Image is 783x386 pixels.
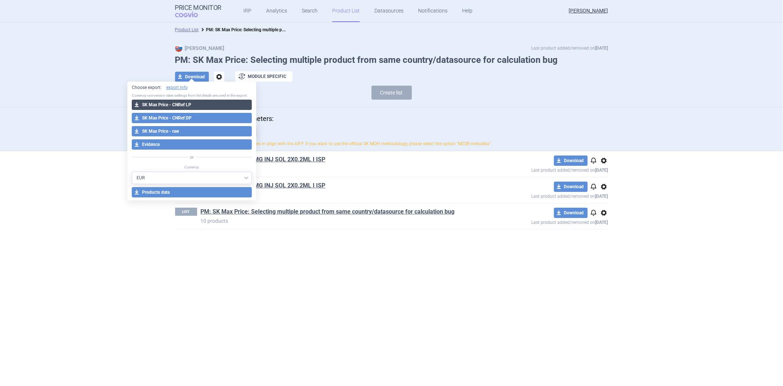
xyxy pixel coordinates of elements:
a: export info [166,85,188,91]
a: PM: SK Max Price: Selecting multiple product from same country/datasource for calculation bug [201,208,455,216]
p: Choose export: [132,85,252,91]
p: Last product added/removed on [478,166,608,173]
button: Evidence [132,139,252,150]
a: [MEDICAL_DATA] 20MG INJ SOL 2X0.2ML I ISP [201,182,326,190]
p: Currency [132,165,252,170]
strong: [DATE] [595,220,608,225]
h1: PM: SK Max Price: Selecting multiple product from same country/datasource for calculation bug [175,55,608,65]
strong: [DATE] [595,168,608,173]
p: LIST [175,208,197,216]
button: Download [554,182,588,192]
li: PM: SK Max Price: Selecting multiple product from same country/datasource for calculation bug [199,26,287,33]
a: Product List [175,27,199,32]
p: Last product added/removed on [478,218,608,225]
button: SK Max Price - raw [132,126,252,136]
button: SK Max Price - CNRef DP [132,113,252,123]
p: Currency conversion rates settings from list details are used in the export. [132,93,252,98]
p: Max price calculation parameters: [175,115,608,123]
p: 104 products [201,165,478,172]
a: [MEDICAL_DATA] 20MG INJ SOL 2X0.2ML I ISP [201,156,326,164]
h1: PM: SK Max Price: Selecting multiple product from same country/datasource for calculation bug [201,208,478,217]
h1: HUMIRA 20MG INJ SOL 2X0.2ML I ISP [201,156,478,165]
strong: [DATE] [595,194,608,199]
p: By default, Price Monitor recalculates prices in align with the AIFP. If you want to use the offi... [175,141,608,147]
img: SK [175,44,182,52]
strong: [PERSON_NAME] [175,45,225,51]
strong: Price Monitor [175,4,222,11]
p: 105 products [201,191,478,199]
strong: PM: SK Max Price: Selecting multiple product from same country/datasource for calculation bug [206,26,394,33]
button: Products data [132,187,252,197]
p: Last product added/removed on [478,192,608,199]
h1: HUMIRA 20MG INJ SOL 2X0.2ML I ISP [201,182,478,191]
li: Product List [175,26,199,33]
button: SK Max Price - CNRef LP [132,100,252,110]
p: Last product added/removed on [532,44,608,52]
button: Download [554,208,588,218]
button: Download [554,156,588,166]
button: Download [175,72,209,82]
button: Module specific [235,71,293,82]
a: Price MonitorCOGVIO [175,4,222,18]
strong: [DATE] [595,46,608,51]
span: COGVIO [175,11,208,17]
button: Create list [371,86,412,100]
p: 10 products [201,217,478,225]
span: or [188,154,196,161]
